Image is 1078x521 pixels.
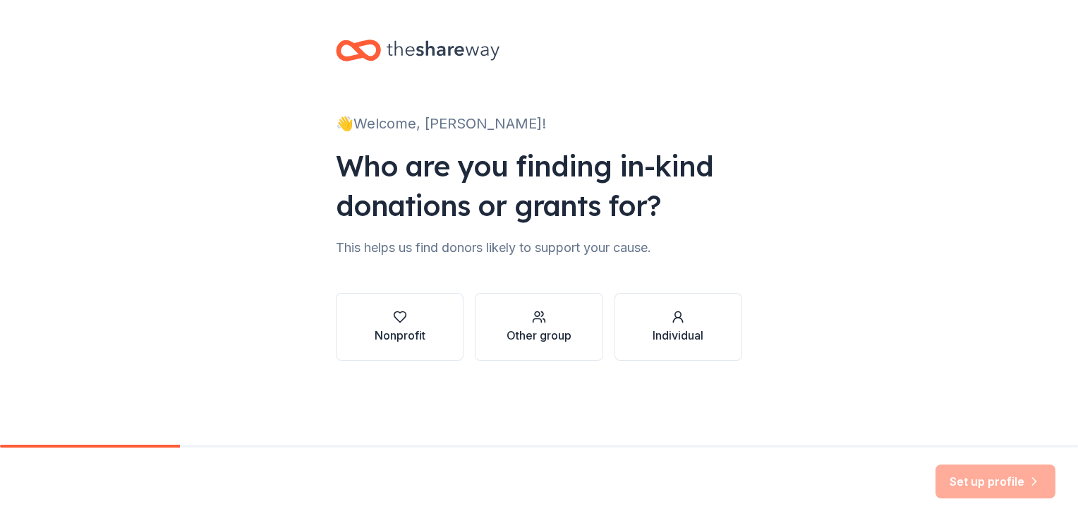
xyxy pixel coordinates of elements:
div: Other group [507,327,571,344]
div: This helps us find donors likely to support your cause. [336,236,742,259]
button: Nonprofit [336,293,464,361]
div: Who are you finding in-kind donations or grants for? [336,146,742,225]
div: Nonprofit [375,327,425,344]
button: Individual [614,293,742,361]
button: Other group [475,293,602,361]
div: 👋 Welcome, [PERSON_NAME]! [336,112,742,135]
div: Individual [653,327,703,344]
